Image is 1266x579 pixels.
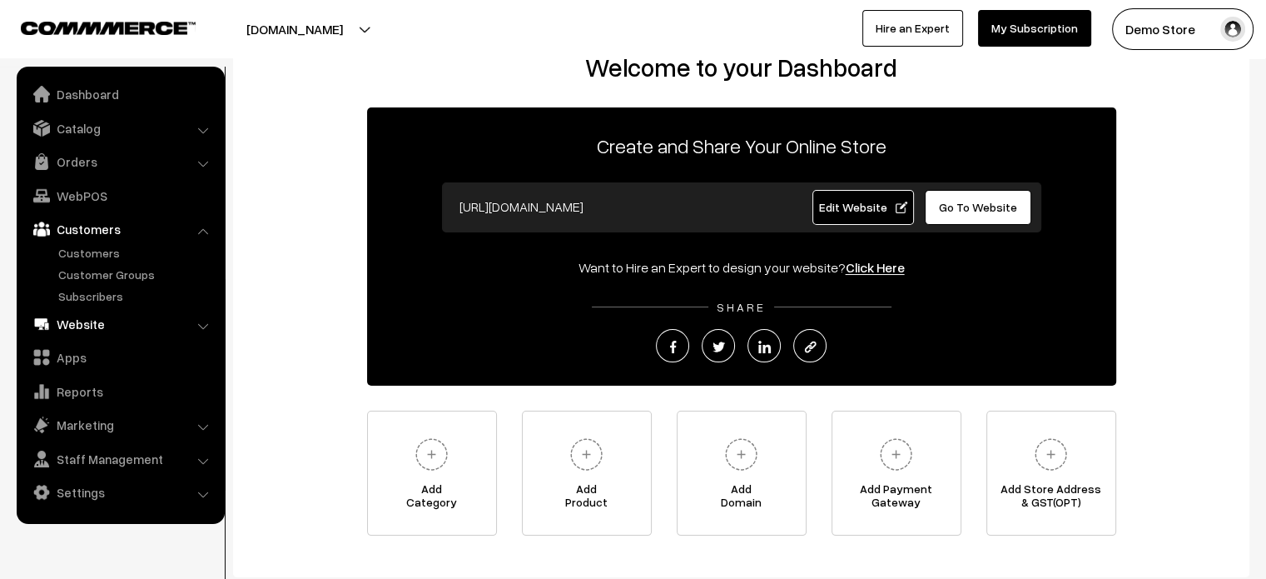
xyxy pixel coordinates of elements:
[563,432,609,477] img: plus.svg
[718,432,764,477] img: plus.svg
[21,444,219,474] a: Staff Management
[21,214,219,244] a: Customers
[987,482,1115,516] span: Add Store Address & GST(OPT)
[21,342,219,372] a: Apps
[939,200,1017,214] span: Go To Website
[678,482,806,516] span: Add Domain
[21,113,219,143] a: Catalog
[978,10,1091,47] a: My Subscription
[677,411,807,536] a: AddDomain
[367,411,497,536] a: AddCategory
[409,432,454,477] img: plus.svg
[1112,8,1254,50] button: Demo Store
[925,190,1032,225] a: Go To Website
[188,8,401,50] button: [DOMAIN_NAME]
[250,52,1233,82] h2: Welcome to your Dashboard
[832,411,961,536] a: Add PaymentGateway
[862,10,963,47] a: Hire an Expert
[522,411,652,536] a: AddProduct
[986,411,1116,536] a: Add Store Address& GST(OPT)
[523,482,651,516] span: Add Product
[21,410,219,440] a: Marketing
[846,259,905,276] a: Click Here
[21,17,166,37] a: COMMMERCE
[21,79,219,109] a: Dashboard
[21,181,219,211] a: WebPOS
[1028,432,1074,477] img: plus.svg
[367,131,1116,161] p: Create and Share Your Online Store
[368,482,496,516] span: Add Category
[832,482,961,516] span: Add Payment Gateway
[21,377,219,407] a: Reports
[21,309,219,339] a: Website
[812,190,914,225] a: Edit Website
[818,200,907,214] span: Edit Website
[21,22,196,34] img: COMMMERCE
[1220,17,1245,42] img: user
[54,244,219,262] a: Customers
[54,287,219,305] a: Subscribers
[873,432,919,477] img: plus.svg
[54,266,219,283] a: Customer Groups
[367,257,1116,277] div: Want to Hire an Expert to design your website?
[708,300,774,314] span: SHARE
[21,477,219,507] a: Settings
[21,147,219,177] a: Orders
